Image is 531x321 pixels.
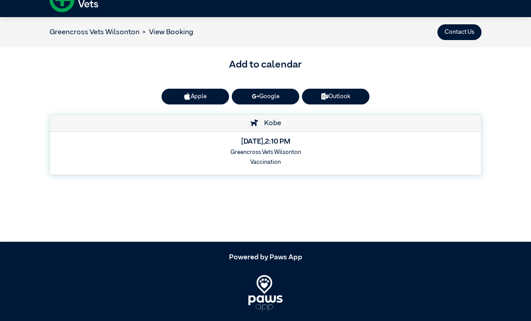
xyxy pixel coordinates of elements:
li: View Booking [139,27,193,38]
img: PawsApp [248,275,283,311]
a: Greencross Vets Wilsonton [49,29,139,36]
h6: Vaccination [56,159,475,166]
h5: Powered by Paws App [49,253,481,262]
h5: [DATE] , 2:10 PM [56,138,475,146]
h6: Greencross Vets Wilsonton [56,149,475,156]
h3: Add to calendar [49,58,481,73]
button: Contact Us [437,24,481,40]
a: Outlook [302,89,369,104]
button: Apple [162,89,229,104]
nav: breadcrumb [49,27,193,38]
a: Google [232,89,299,104]
span: Kobe [260,120,281,127]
